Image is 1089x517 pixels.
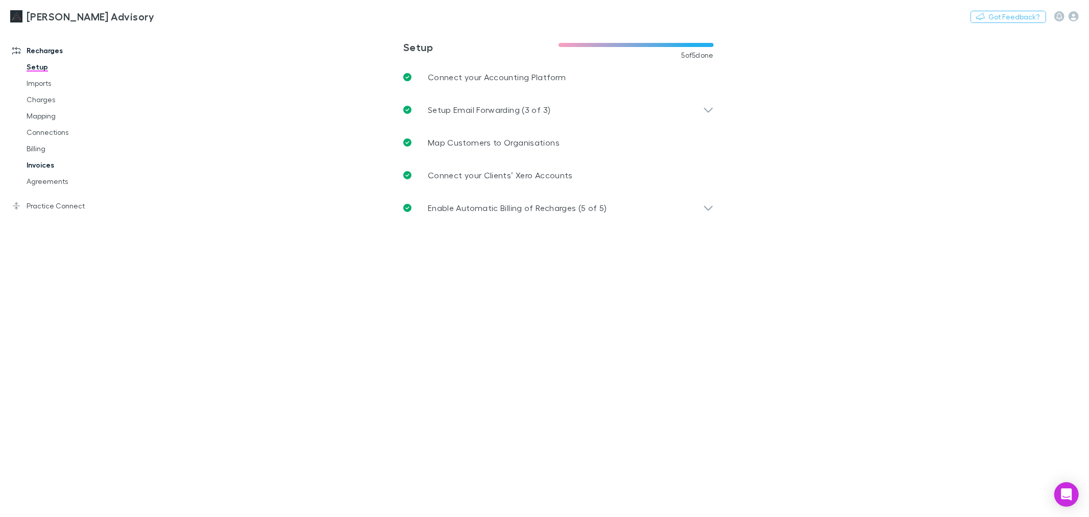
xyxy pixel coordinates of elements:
a: Connect your Clients’ Xero Accounts [395,159,722,192]
a: Recharges [2,42,141,59]
h3: Setup [403,41,559,53]
a: Mapping [16,108,141,124]
button: Got Feedback? [971,11,1046,23]
a: Connections [16,124,141,140]
div: Setup Email Forwarding (3 of 3) [395,93,722,126]
a: Map Customers to Organisations [395,126,722,159]
div: Open Intercom Messenger [1054,482,1079,507]
a: Connect your Accounting Platform [395,61,722,93]
img: Liston Newton Advisory's Logo [10,10,22,22]
a: [PERSON_NAME] Advisory [4,4,160,29]
h3: [PERSON_NAME] Advisory [27,10,154,22]
a: Setup [16,59,141,75]
a: Charges [16,91,141,108]
a: Invoices [16,157,141,173]
a: Billing [16,140,141,157]
a: Imports [16,75,141,91]
a: Agreements [16,173,141,190]
p: Setup Email Forwarding (3 of 3) [428,104,550,116]
a: Practice Connect [2,198,141,214]
p: Map Customers to Organisations [428,136,560,149]
p: Enable Automatic Billing of Recharges (5 of 5) [428,202,607,214]
p: Connect your Accounting Platform [428,71,566,83]
div: Enable Automatic Billing of Recharges (5 of 5) [395,192,722,224]
p: Connect your Clients’ Xero Accounts [428,169,573,181]
span: 5 of 5 done [681,51,714,59]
